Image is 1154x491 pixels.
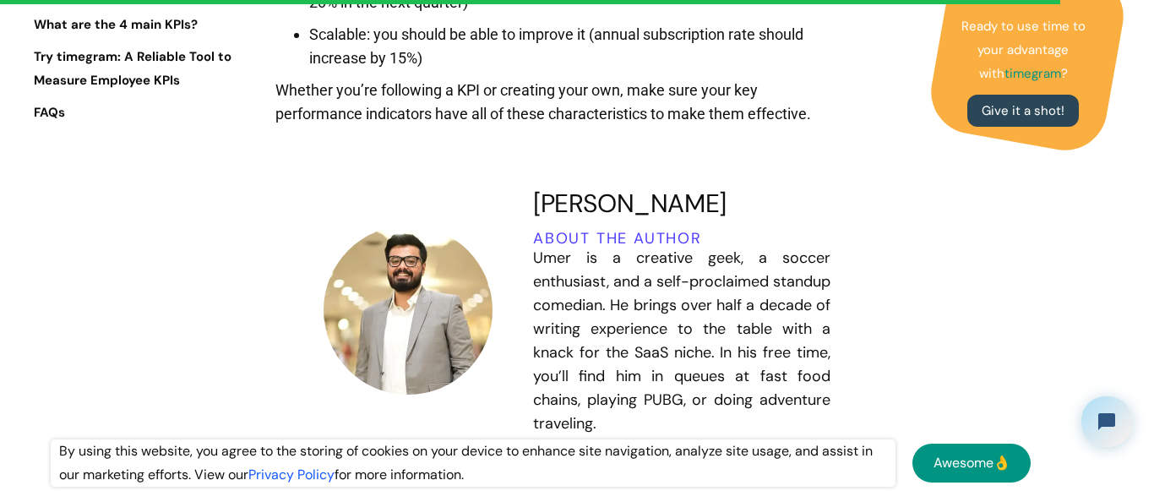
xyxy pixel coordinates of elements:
[533,247,830,435] p: Umer is a creative geek, a soccer enthusiast, and a self-proclaimed standup comedian. He brings o...
[17,102,262,126] a: FAQs
[912,444,1031,483] a: Awesome👌
[34,17,198,34] strong: What are the 4 main KPIs?
[34,49,231,90] strong: Try timegram: A Reliable Tool to Measure Employee KPIs
[967,94,1079,126] a: Give it a shot!
[51,439,895,487] div: By using this website, you agree to the storing of cookies on your device to enhance site navigat...
[533,230,727,247] div: About the author
[955,15,1091,86] p: Ready to use time to your advantage with ?
[309,23,836,70] li: Scalable: you should be able to improve it (annual subscription rate should increase by 15%)
[17,46,262,94] a: Try timegram: A Reliable Tool to Measure Employee KPIs
[533,184,727,223] h3: [PERSON_NAME]
[275,79,836,134] p: Whether you’re following a KPI or creating your own, make sure your key performance indicators ha...
[17,14,262,38] a: What are the 4 main KPIs?
[34,105,65,122] strong: FAQs
[1067,382,1146,461] iframe: Tidio Chat
[1004,64,1061,81] strong: timegram
[248,466,335,483] a: Privacy Policy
